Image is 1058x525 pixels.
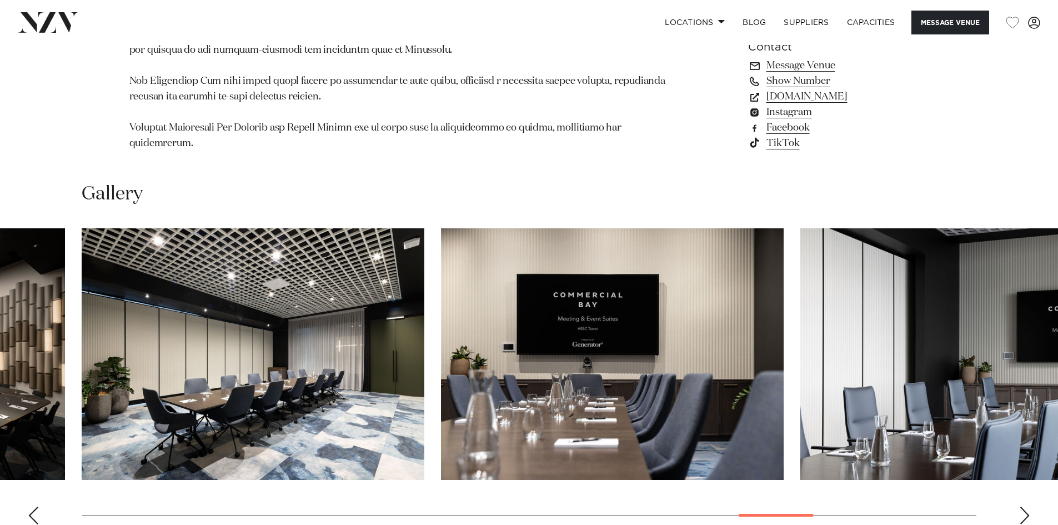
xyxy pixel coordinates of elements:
h2: Gallery [82,182,143,207]
a: Locations [656,11,734,34]
a: Instagram [748,105,929,121]
img: nzv-logo.png [18,12,78,32]
h6: Contact [748,39,929,56]
a: Facebook [748,121,929,136]
a: Capacities [838,11,904,34]
a: [DOMAIN_NAME] [748,89,929,105]
a: SUPPLIERS [775,11,838,34]
swiper-slide: 24 / 30 [441,228,784,480]
a: Message Venue [748,58,929,74]
swiper-slide: 23 / 30 [82,228,424,480]
a: BLOG [734,11,775,34]
a: Show Number [748,74,929,89]
a: TikTok [748,136,929,152]
button: Message Venue [911,11,989,34]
